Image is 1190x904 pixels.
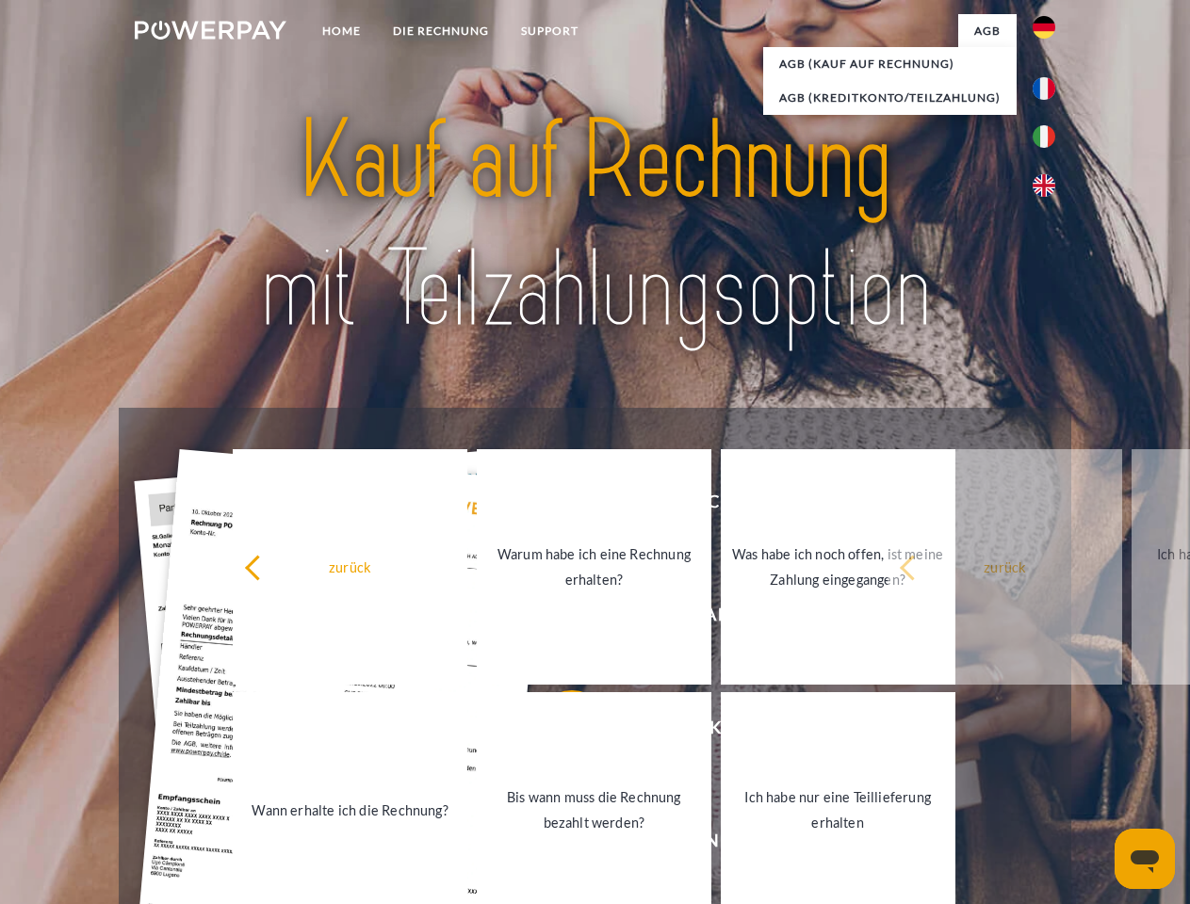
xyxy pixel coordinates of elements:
[244,554,456,579] div: zurück
[1033,174,1055,197] img: en
[505,14,595,48] a: SUPPORT
[1033,77,1055,100] img: fr
[180,90,1010,361] img: title-powerpay_de.svg
[488,784,700,835] div: Bis wann muss die Rechnung bezahlt werden?
[488,541,700,592] div: Warum habe ich eine Rechnung erhalten?
[899,554,1111,579] div: zurück
[763,81,1017,115] a: AGB (Kreditkonto/Teilzahlung)
[1115,829,1175,889] iframe: Schaltfläche zum Öffnen des Messaging-Fensters
[135,21,286,40] img: logo-powerpay-white.svg
[306,14,377,48] a: Home
[1033,16,1055,39] img: de
[763,47,1017,81] a: AGB (Kauf auf Rechnung)
[244,797,456,822] div: Wann erhalte ich die Rechnung?
[958,14,1017,48] a: agb
[1033,125,1055,148] img: it
[732,784,944,835] div: Ich habe nur eine Teillieferung erhalten
[377,14,505,48] a: DIE RECHNUNG
[721,449,955,685] a: Was habe ich noch offen, ist meine Zahlung eingegangen?
[732,541,944,592] div: Was habe ich noch offen, ist meine Zahlung eingegangen?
